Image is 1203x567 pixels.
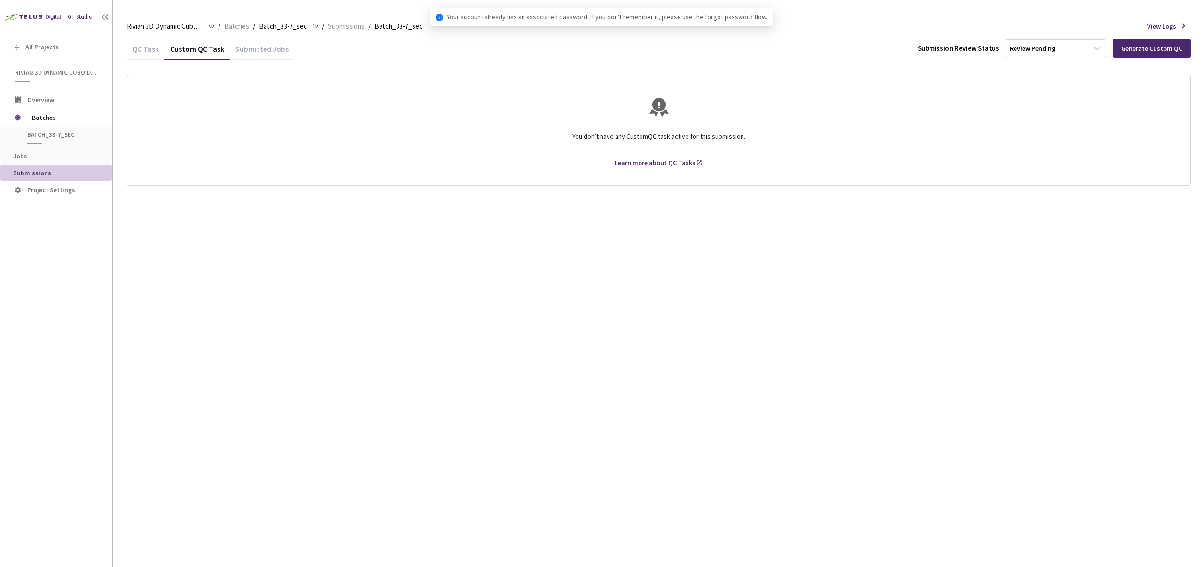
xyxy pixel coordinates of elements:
span: Batch_33-7_sec [27,131,97,139]
div: Review Pending [1010,44,1055,53]
div: You don’t have any Custom QC task active for this submission. [139,124,1179,158]
span: Submissions [13,169,51,177]
span: Rivian 3D Dynamic Cuboids[2024-25] [127,21,203,32]
span: View Logs [1147,22,1176,31]
div: Generate Custom QC [1121,45,1182,52]
span: Jobs [13,152,27,160]
div: Submitted Jobs [230,44,294,60]
span: Batches [32,108,96,127]
span: Rivian 3D Dynamic Cuboids[2024-25] [15,69,99,77]
span: Submissions [328,21,365,32]
div: Learn more about QC Tasks [615,158,695,167]
li: / [218,21,220,32]
a: Submissions [326,21,367,31]
div: Custom QC Task [164,44,230,60]
span: info-circle [436,14,443,21]
a: Batches [222,21,251,31]
span: All Projects [25,43,59,51]
span: Batches [224,21,249,32]
span: Batch_33-7_sec [375,21,422,32]
li: / [253,21,255,32]
div: GT Studio [68,13,93,22]
span: Project Settings [27,186,75,194]
span: Overview [27,95,54,104]
div: QC Task [127,44,164,60]
div: Submission Review Status [918,43,999,53]
span: Your account already has an associated password. If you don't remember it, please use the forgot ... [447,12,767,22]
li: / [368,21,371,32]
li: / [322,21,324,32]
span: Batch_33-7_sec [259,21,307,32]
